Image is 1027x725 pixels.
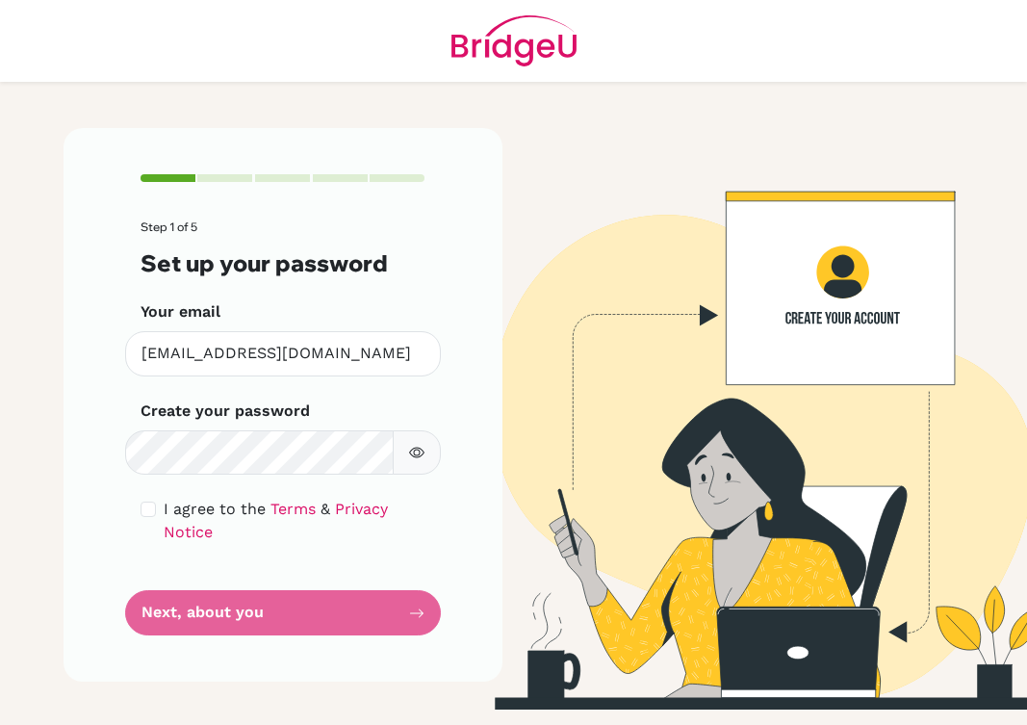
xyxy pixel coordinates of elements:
span: Step 1 of 5 [141,220,197,234]
label: Create your password [141,400,310,423]
input: Insert your email* [125,331,441,376]
h3: Set up your password [141,249,425,276]
span: & [321,500,330,518]
span: I agree to the [164,500,266,518]
a: Privacy Notice [164,500,388,541]
a: Terms [270,500,316,518]
label: Your email [141,300,220,324]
